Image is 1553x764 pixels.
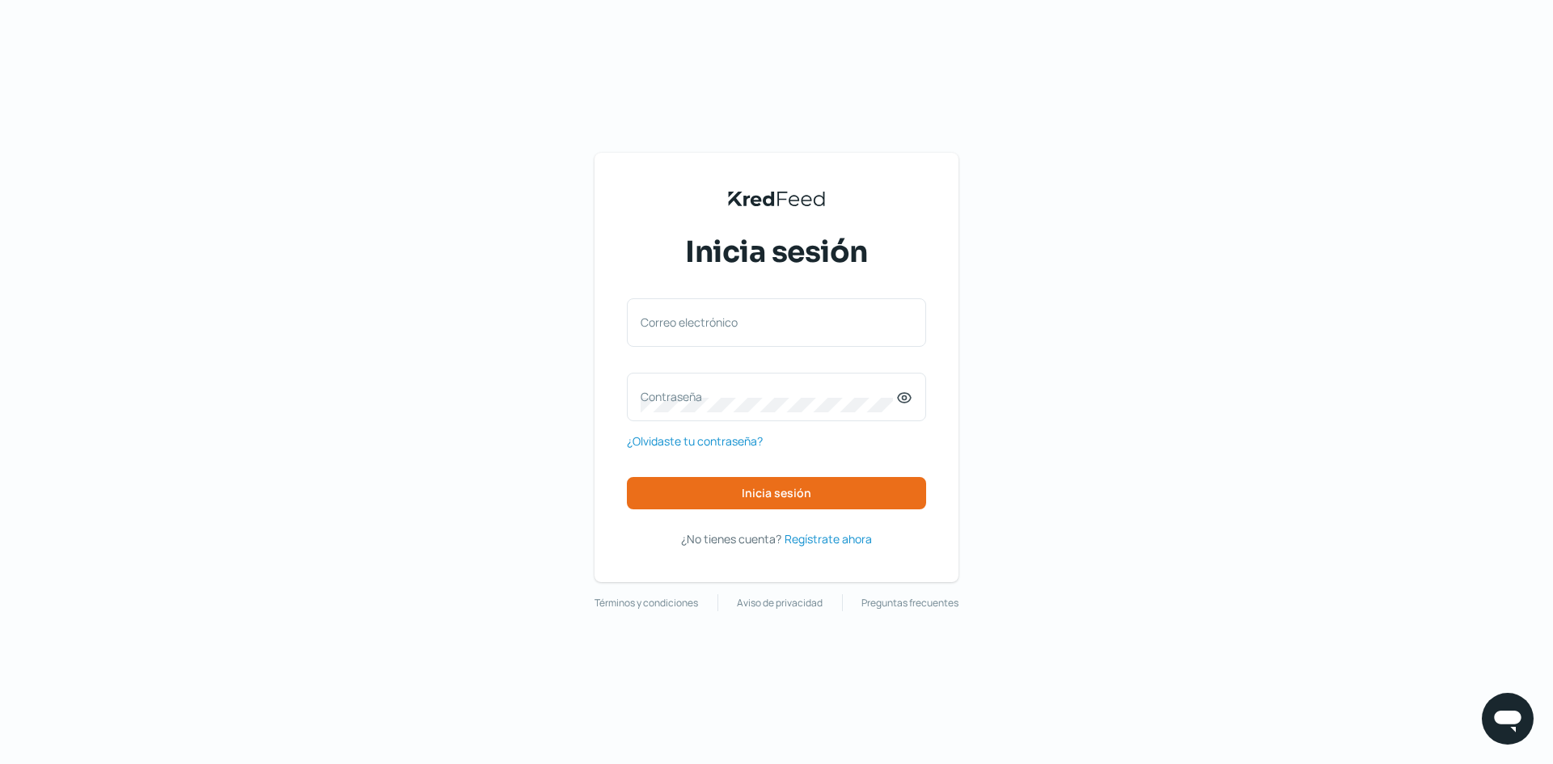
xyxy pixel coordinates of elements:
[627,431,763,451] a: ¿Olvidaste tu contraseña?
[737,594,823,612] a: Aviso de privacidad
[861,594,958,612] a: Preguntas frecuentes
[595,594,698,612] a: Términos y condiciones
[681,531,781,547] span: ¿No tienes cuenta?
[685,232,868,272] span: Inicia sesión
[742,488,811,499] span: Inicia sesión
[1492,703,1524,735] img: chatIcon
[627,477,926,509] button: Inicia sesión
[641,314,896,330] label: Correo electrónico
[641,389,896,404] label: Contraseña
[785,529,872,549] a: Regístrate ahora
